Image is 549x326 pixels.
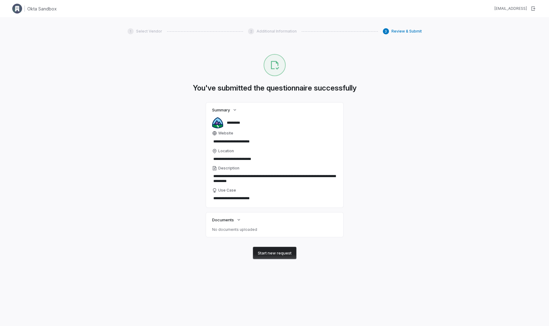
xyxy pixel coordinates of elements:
[218,149,234,153] span: Location
[12,4,22,14] img: Clerk Logo
[253,247,296,259] button: Start new request
[128,28,134,34] div: 1
[212,217,234,223] span: Documents
[136,29,162,34] span: Select Vendor
[248,28,254,34] div: 2
[257,29,297,34] span: Additional Information
[494,6,527,11] div: [EMAIL_ADDRESS]
[212,172,337,185] textarea: Description
[210,214,243,225] button: Documents
[212,137,327,146] input: Website
[212,107,230,113] span: Summary
[218,131,233,136] span: Website
[212,194,337,203] textarea: Use Case
[212,155,337,163] input: Location
[391,29,422,34] span: Review & Submit
[210,104,239,115] button: Summary
[218,188,236,193] span: Use Case
[193,83,356,93] h1: You've submitted the questionnaire successfully
[218,166,239,171] span: Description
[27,6,57,12] h1: Okta Sandbox
[383,28,389,34] div: 3
[212,227,337,232] p: No documents uploaded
